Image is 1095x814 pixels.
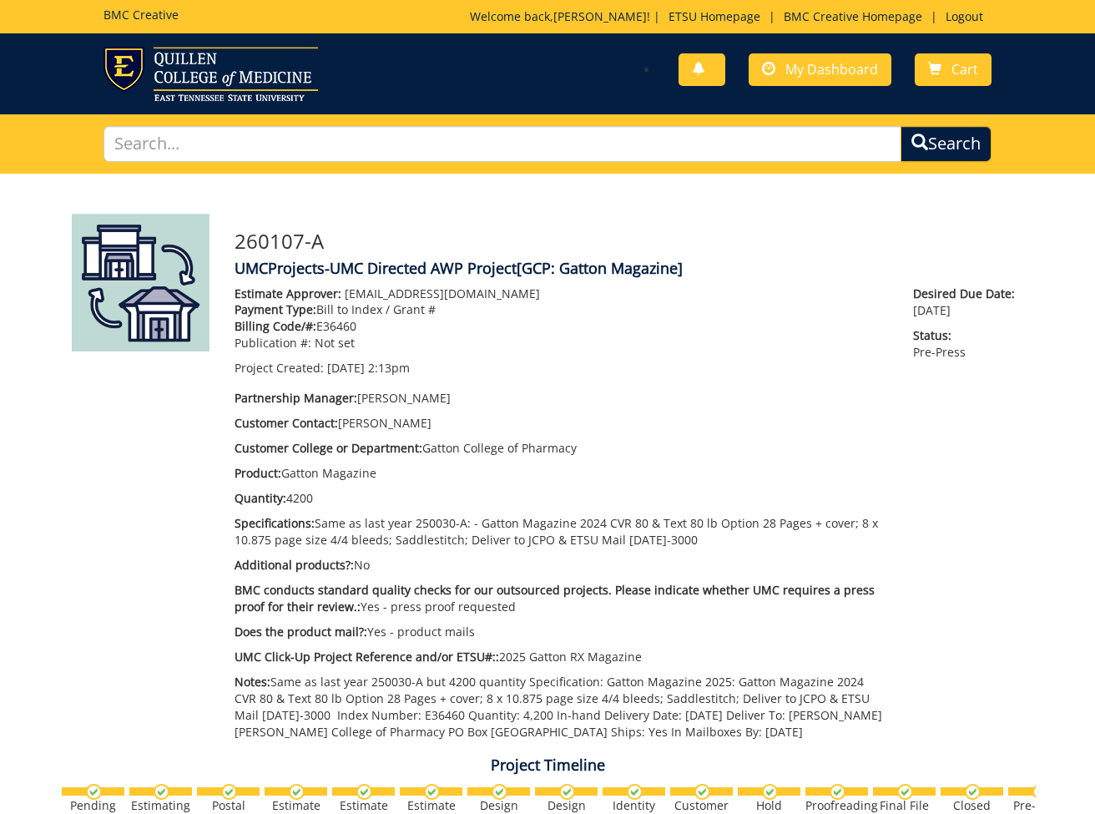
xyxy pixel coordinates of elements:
[235,415,888,432] p: [PERSON_NAME]
[694,784,710,800] img: checkmark
[103,8,179,21] h5: BMC Creative
[470,8,992,25] p: Welcome back, ! | | |
[492,784,507,800] img: checkmark
[762,784,778,800] img: checkmark
[103,126,901,162] input: Search...
[327,360,410,376] span: [DATE] 2:13pm
[59,757,1036,774] h4: Project Timeline
[235,260,1023,277] h4: UMCProjects-UMC Directed AWP Project
[235,415,338,431] span: Customer Contact:
[830,784,845,800] img: checkmark
[1008,798,1071,813] div: Pre-Press
[897,784,913,800] img: checkmark
[235,465,888,482] p: Gatton Magazine
[1032,784,1048,800] img: no
[235,649,499,665] span: UMC Click-Up Project Reference and/or ETSU#::
[235,440,888,457] p: Gatton College of Pharmacy
[913,286,1023,302] span: Desired Due Date:
[913,286,1023,319] p: [DATE]
[235,286,888,302] p: [EMAIL_ADDRESS][DOMAIN_NAME]
[235,301,888,318] p: Bill to Index / Grant #
[738,798,800,813] div: Hold
[235,674,270,690] span: Notes:
[235,465,281,481] span: Product:
[62,798,124,813] div: Pending
[235,390,357,406] span: Partnership Manager:
[235,557,354,573] span: Additional products?:
[235,515,888,549] p: Same as last year 250030-A: - Gatton Magazine 2024 CVR 80 & Text 80 lb Option 28 Pages + cover; 8...
[235,582,875,614] span: BMC conducts standard quality checks for our outsourced projects. Please indicate whether UMC req...
[356,784,372,800] img: checkmark
[235,360,324,376] span: Project Created:
[235,649,888,665] p: 2025 Gatton RX Magazine
[937,8,992,24] a: Logout
[915,53,992,86] a: Cart
[749,53,891,86] a: My Dashboard
[235,318,316,334] span: Billing Code/#:
[901,126,992,162] button: Search
[235,624,367,640] span: Does the product mail?:
[517,258,683,278] span: [GCP: Gatton Magazine]
[221,784,237,800] img: checkmark
[559,784,575,800] img: checkmark
[235,335,311,351] span: Publication #:
[424,784,440,800] img: checkmark
[785,60,878,78] span: My Dashboard
[553,8,647,24] a: [PERSON_NAME]
[660,8,769,24] a: ETSU Homepage
[913,327,1023,344] span: Status:
[289,784,305,800] img: checkmark
[467,798,530,813] div: Design
[941,798,1003,813] div: Closed
[235,582,888,615] p: Yes - press proof requested
[775,8,931,24] a: BMC Creative Homepage
[86,784,102,800] img: checkmark
[235,490,286,506] span: Quantity:
[235,390,888,407] p: [PERSON_NAME]
[235,490,888,507] p: 4200
[805,798,868,813] div: Proofreading
[235,318,888,335] p: E36460
[235,674,888,741] p: Same as last year 250030-A but 4200 quantity Specification: Gatton Magazine 2025: Gatton Magazine...
[235,557,888,574] p: No
[965,784,981,800] img: checkmark
[154,784,169,800] img: checkmark
[235,286,341,301] span: Estimate Approver:
[129,798,192,813] div: Estimating
[235,230,1023,252] h3: 260107-A
[627,784,643,800] img: checkmark
[103,47,318,101] img: ETSU logo
[913,327,1023,361] p: Pre-Press
[235,515,315,531] span: Specifications:
[235,440,422,456] span: Customer College or Department:
[235,624,888,640] p: Yes - product mails
[235,301,316,317] span: Payment Type:
[315,335,355,351] span: Not set
[72,214,209,351] img: Product featured image
[951,60,978,78] span: Cart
